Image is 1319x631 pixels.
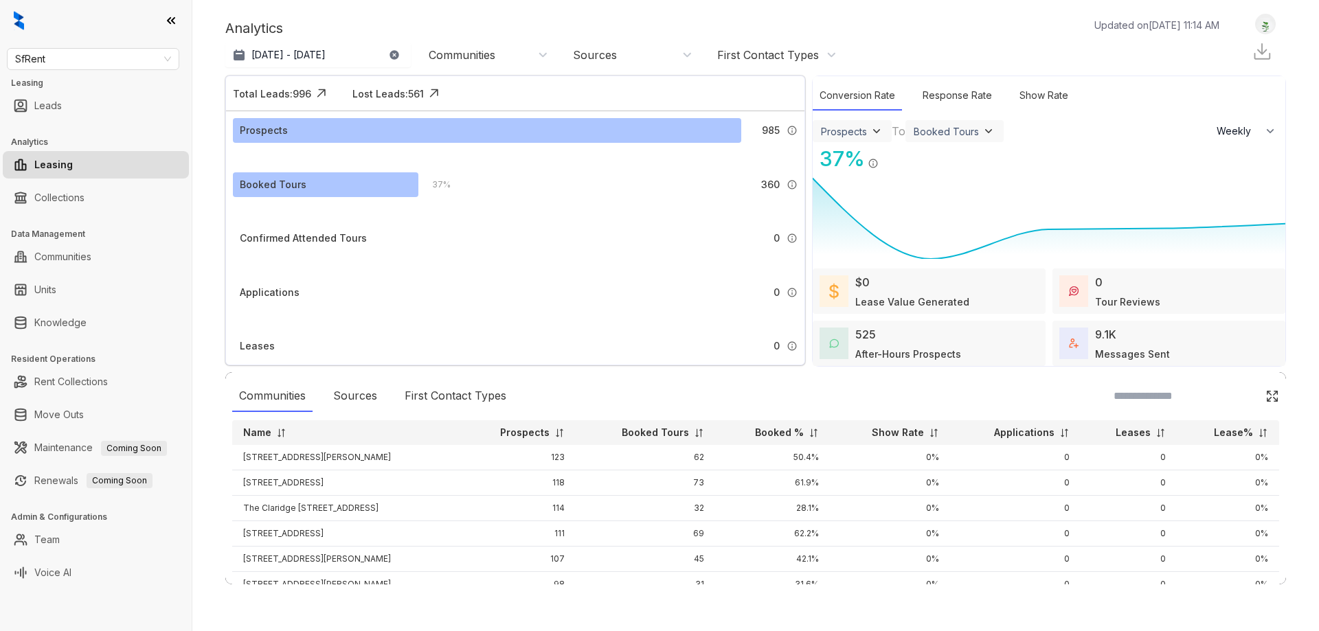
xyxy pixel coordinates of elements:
td: 0% [1177,496,1279,521]
a: Team [34,526,60,553]
div: Leases [240,339,275,354]
p: Name [243,426,271,439]
td: 0% [830,496,949,521]
a: Leads [34,92,62,119]
td: 0 [1081,496,1177,521]
h3: Leasing [11,77,192,89]
h3: Analytics [11,136,192,148]
td: 73 [576,470,716,496]
td: 123 [460,445,576,470]
img: LeaseValue [829,283,839,299]
li: Voice AI [3,559,189,586]
td: 45 [576,547,716,572]
img: Click Icon [879,146,899,166]
img: Click Icon [424,83,444,104]
div: Communities [429,47,495,62]
img: TotalFum [1069,339,1079,348]
td: 42.1% [715,547,830,572]
td: 31 [576,572,716,597]
h3: Admin & Configurations [11,511,192,523]
img: sorting [1258,428,1268,438]
div: 37 % [418,177,451,192]
div: 0 [1095,274,1103,290]
div: Confirmed Attended Tours [240,231,367,246]
td: 0 [1081,470,1177,496]
p: Prospects [500,426,550,439]
span: 0 [774,285,780,300]
span: 0 [774,339,780,354]
td: 62.2% [715,521,830,547]
div: Tour Reviews [1095,295,1160,309]
img: Info [787,179,798,190]
span: 360 [761,177,780,192]
div: 525 [855,326,876,343]
img: Info [787,341,798,352]
img: Click Icon [1265,389,1279,403]
li: Maintenance [3,434,189,461]
div: Response Rate [916,81,999,111]
p: Analytics [225,18,283,38]
td: 0 [1081,445,1177,470]
td: [STREET_ADDRESS] [232,521,460,547]
p: Booked % [755,426,804,439]
p: Applications [994,426,1055,439]
td: 61.9% [715,470,830,496]
td: [STREET_ADDRESS][PERSON_NAME] [232,445,460,470]
td: 62 [576,445,716,470]
div: 37 % [813,144,865,174]
div: First Contact Types [717,47,819,62]
td: 0% [830,470,949,496]
div: Communities [232,380,313,412]
img: sorting [809,428,819,438]
a: Voice AI [34,559,71,586]
p: [DATE] - [DATE] [251,48,326,62]
li: Renewals [3,467,189,494]
p: Updated on [DATE] 11:14 AM [1094,18,1219,32]
li: Collections [3,184,189,211]
p: Show Rate [872,426,924,439]
td: 0 [950,496,1081,521]
a: Move Outs [34,401,84,428]
li: Leasing [3,151,189,179]
a: Units [34,276,56,303]
div: Prospects [240,123,288,138]
span: SfRent [15,49,171,69]
td: 0 [950,445,1081,470]
div: After-Hours Prospects [855,347,961,361]
span: 985 [762,123,780,138]
h3: Resident Operations [11,353,192,365]
a: Leasing [34,151,73,179]
td: 114 [460,496,576,521]
img: sorting [1059,428,1070,438]
li: Leads [3,92,189,119]
img: TourReviews [1069,286,1079,296]
td: 0 [950,521,1081,547]
p: Leases [1116,426,1151,439]
li: Move Outs [3,401,189,428]
span: Coming Soon [101,441,167,456]
td: 0 [1081,547,1177,572]
img: Info [787,287,798,298]
img: sorting [1155,428,1166,438]
img: sorting [694,428,704,438]
img: UserAvatar [1256,17,1275,32]
img: Click Icon [311,83,332,104]
td: 0% [830,521,949,547]
div: Sources [326,380,384,412]
div: Lease Value Generated [855,295,969,309]
td: 0 [1081,521,1177,547]
div: $0 [855,274,870,290]
a: Rent Collections [34,368,108,395]
span: 0 [774,231,780,246]
td: 98 [460,572,576,597]
td: 0% [1177,521,1279,547]
span: Coming Soon [87,473,153,488]
img: Download [1252,41,1272,62]
img: logo [14,11,24,30]
div: First Contact Types [398,380,513,412]
td: [STREET_ADDRESS] [232,470,460,496]
li: Rent Collections [3,368,189,395]
a: RenewalsComing Soon [34,467,153,494]
td: 0 [950,547,1081,572]
td: 31.6% [715,572,830,597]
